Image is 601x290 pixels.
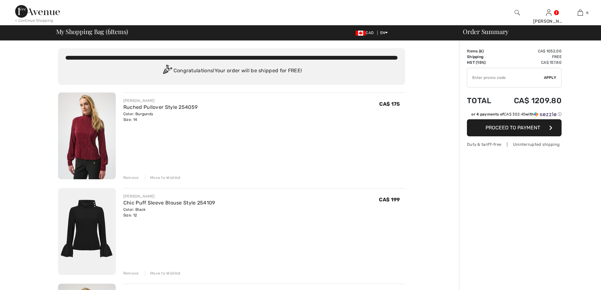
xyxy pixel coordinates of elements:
[66,65,398,77] div: Congratulations! Your order will be shipped for FREE!
[533,18,564,25] div: [PERSON_NAME]
[467,119,562,136] button: Proceed to Payment
[380,31,388,35] span: EN
[123,175,139,181] div: Remove
[471,111,562,117] div: or 4 payments of with
[546,9,551,16] img: My Info
[499,54,562,60] td: Free
[515,9,520,16] img: search the website
[534,111,557,117] img: Sezzle
[123,207,215,218] div: Color: Black Size: 12
[123,104,197,110] a: Ruched Pullover Style 254059
[145,175,181,181] div: Move to Wishlist
[379,101,400,107] span: CA$ 175
[356,31,376,35] span: CAD
[499,90,562,111] td: CA$ 1209.80
[467,48,499,54] td: Items ( )
[499,60,562,65] td: CA$ 157.80
[467,111,562,119] div: or 4 payments ofCA$ 302.45withSezzle Click to learn more about Sezzle
[58,92,116,179] img: Ruched Pullover Style 254059
[467,54,499,60] td: Shipping
[161,65,174,77] img: Congratulation2.svg
[499,48,562,54] td: CA$ 1052.00
[123,270,139,276] div: Remove
[578,9,583,16] img: My Bag
[123,200,215,206] a: Chic Puff Sleeve Blouse Style 254109
[145,270,181,276] div: Move to Wishlist
[15,5,60,18] img: 1ère Avenue
[544,75,557,80] span: Apply
[15,18,53,23] div: < Continue Shopping
[586,10,588,15] span: 6
[123,193,215,199] div: [PERSON_NAME]
[56,28,128,35] span: My Shopping Bag ( Items)
[486,125,540,131] span: Proceed to Payment
[379,197,400,203] span: CA$ 199
[546,9,551,15] a: Sign In
[108,27,111,35] span: 6
[467,60,499,65] td: HST (15%)
[467,90,499,111] td: Total
[123,98,197,104] div: [PERSON_NAME]
[480,49,482,53] span: 6
[467,141,562,147] div: Duty & tariff-free | Uninterrupted shipping
[467,68,544,87] input: Promo code
[504,112,525,116] span: CA$ 302.45
[565,9,596,16] a: 6
[455,28,597,35] div: Order Summary
[356,31,366,36] img: Canadian Dollar
[123,111,197,122] div: Color: Burgundy Size: 14
[58,188,116,275] img: Chic Puff Sleeve Blouse Style 254109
